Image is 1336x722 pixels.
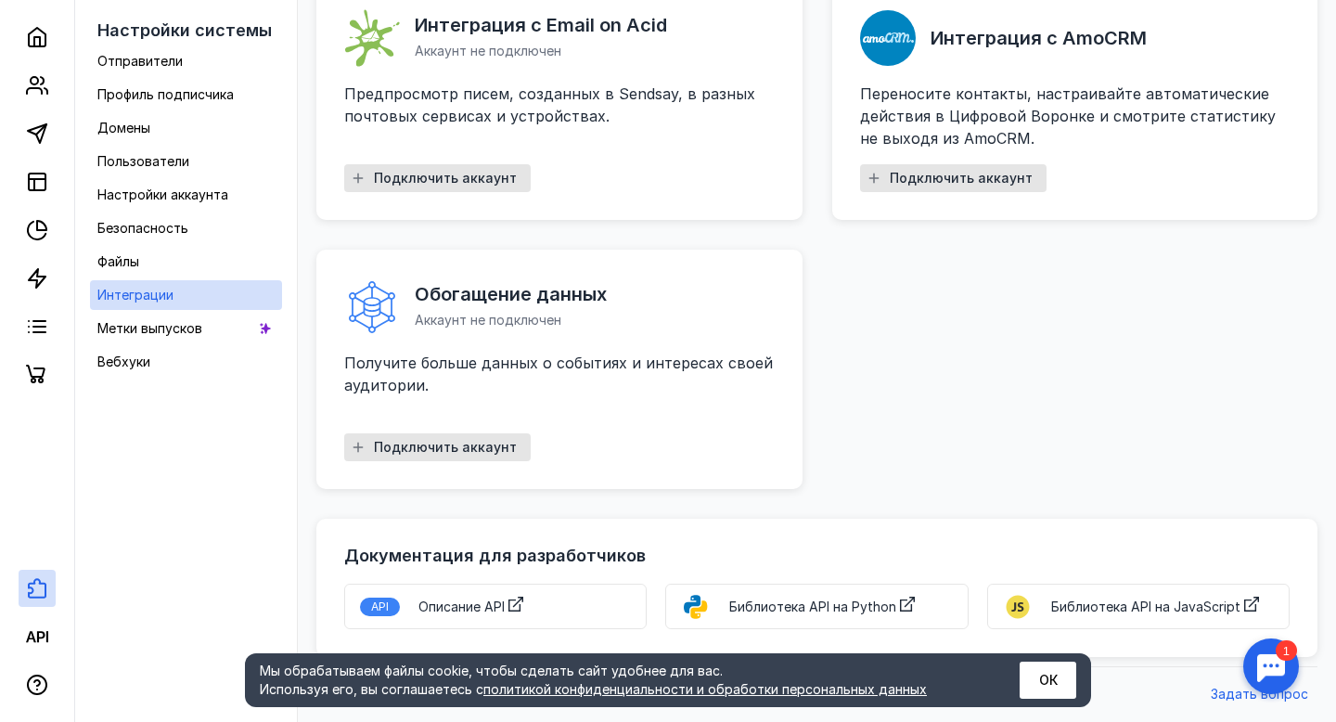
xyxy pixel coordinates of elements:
span: Домены [97,120,150,135]
a: Библиотека API на Python [665,584,968,629]
a: Файлы [90,247,282,277]
span: Библиотека API на Python [729,599,896,614]
span: Библиотека API на JavaScript [1051,599,1240,614]
span: Подключить аккаунт [890,171,1033,187]
div: 1 [42,11,63,32]
span: Подключить аккаунт [374,440,517,456]
button: Задать вопрос [1201,681,1317,709]
a: Библиотека API на JavaScript [987,584,1290,629]
span: Аккаунт не подключен [415,42,561,60]
span: Переносите контакты, настраивайте автоматические действия в Цифровой Воронке и смотрите статистик... [860,84,1276,148]
a: Отправители [90,46,282,76]
span: Задать вопрос [1211,687,1308,703]
a: Пользователи [90,147,282,176]
div: Мы обрабатываем файлы cookie, чтобы сделать сайт удобнее для вас. Используя его, вы соглашаетесь c [260,662,974,699]
span: Метки выпусков [97,320,202,336]
button: Подключить аккаунт [344,164,531,192]
span: API [371,598,389,616]
a: Метки выпусков [90,314,282,343]
a: Вебхуки [90,347,282,377]
button: Подключить аккаунт [860,164,1047,192]
span: Получите больше данных о событиях и интересах своей аудитории. [344,354,773,394]
a: Домены [90,113,282,143]
span: Интеграция с Email on Acid [415,16,667,34]
a: APIОписание API [344,584,647,629]
span: Интеграция с AmoCRM [931,29,1147,47]
a: Безопасность [90,213,282,243]
span: Пользователи [97,153,189,169]
span: Настройки аккаунта [97,187,228,202]
a: Настройки аккаунта [90,180,282,210]
h3: Документация для разработчиков [344,547,1290,565]
a: политикой конфиденциальности и обработки персональных данных [483,681,927,697]
span: Описание API [418,599,505,614]
span: Настройки системы [97,20,272,40]
span: Отправители [97,53,183,69]
button: ОК [1020,662,1076,699]
a: Интеграции [90,280,282,310]
a: Профиль подписчика [90,80,282,110]
span: Обогащение данных [415,285,607,303]
button: Подключить аккаунт [344,433,531,461]
span: Профиль подписчика [97,86,234,102]
span: Подключить аккаунт [374,171,517,187]
span: Аккаунт не подключен [415,312,561,328]
span: Интеграции [97,287,173,303]
span: Файлы [97,253,139,269]
span: Безопасность [97,220,188,236]
span: Вебхуки [97,354,150,369]
span: Предпросмотр писем, созданных в Sendsay, в разных почтовых сервисах и устройствах. [344,84,755,125]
